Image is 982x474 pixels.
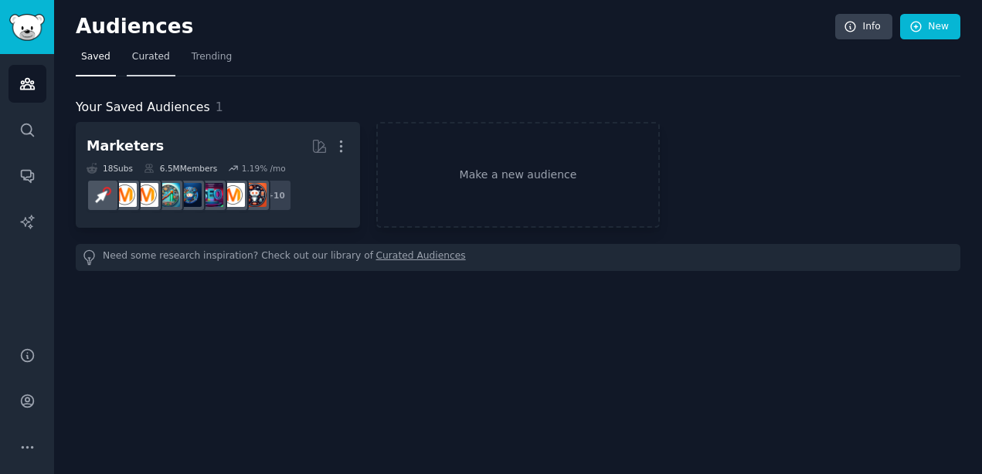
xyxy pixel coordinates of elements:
[835,14,892,40] a: Info
[144,163,217,174] div: 6.5M Members
[9,14,45,41] img: GummySearch logo
[132,50,170,64] span: Curated
[87,137,164,156] div: Marketers
[221,183,245,207] img: marketing
[87,163,133,174] div: 18 Sub s
[76,122,360,228] a: Marketers18Subs6.5MMembers1.19% /mo+10socialmediamarketingSEOdigital_marketingAffiliatemarketinga...
[113,183,137,207] img: DigitalMarketing
[91,183,115,207] img: PPC
[156,183,180,207] img: Affiliatemarketing
[76,98,210,117] span: Your Saved Audiences
[127,45,175,76] a: Curated
[76,244,960,271] div: Need some research inspiration? Check out our library of
[216,100,223,114] span: 1
[178,183,202,207] img: digital_marketing
[134,183,158,207] img: advertising
[199,183,223,207] img: SEO
[81,50,110,64] span: Saved
[76,15,835,39] h2: Audiences
[376,122,661,228] a: Make a new audience
[186,45,237,76] a: Trending
[243,183,267,207] img: socialmedia
[900,14,960,40] a: New
[192,50,232,64] span: Trending
[376,249,466,266] a: Curated Audiences
[260,179,292,212] div: + 10
[76,45,116,76] a: Saved
[242,163,286,174] div: 1.19 % /mo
